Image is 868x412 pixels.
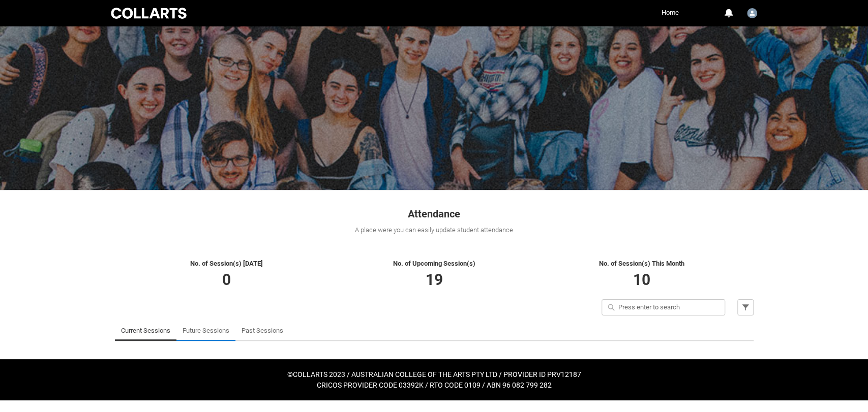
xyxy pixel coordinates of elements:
input: Press enter to search [602,299,725,315]
a: Current Sessions [121,321,170,341]
span: 0 [222,271,231,289]
span: Attendance [408,208,460,220]
span: 19 [426,271,443,289]
span: No. of Session(s) [DATE] [190,260,263,267]
div: A place were you can easily update student attendance [115,225,754,235]
a: Future Sessions [183,321,229,341]
img: Faculty.bwoods [747,8,757,18]
li: Past Sessions [235,321,289,341]
a: Home [659,5,681,20]
li: Future Sessions [176,321,235,341]
button: User Profile Faculty.bwoods [744,4,760,20]
span: No. of Session(s) This Month [599,260,684,267]
span: No. of Upcoming Session(s) [393,260,475,267]
span: 10 [633,271,650,289]
button: Filter [737,299,754,315]
li: Current Sessions [115,321,176,341]
a: Past Sessions [242,321,283,341]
